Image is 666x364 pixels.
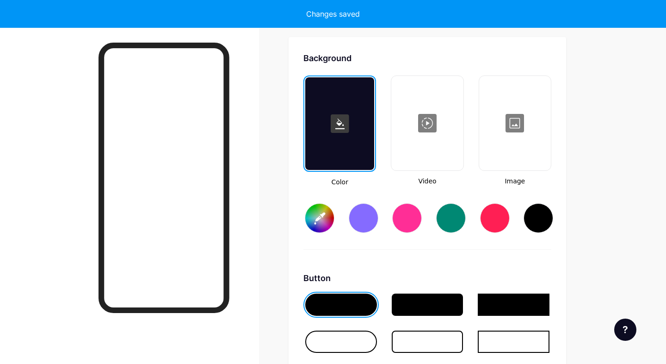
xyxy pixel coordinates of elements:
[303,52,551,64] div: Background
[303,177,376,187] span: Color
[303,272,551,284] div: Button
[391,176,463,186] span: Video
[479,176,551,186] span: Image
[306,8,360,19] div: Changes saved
